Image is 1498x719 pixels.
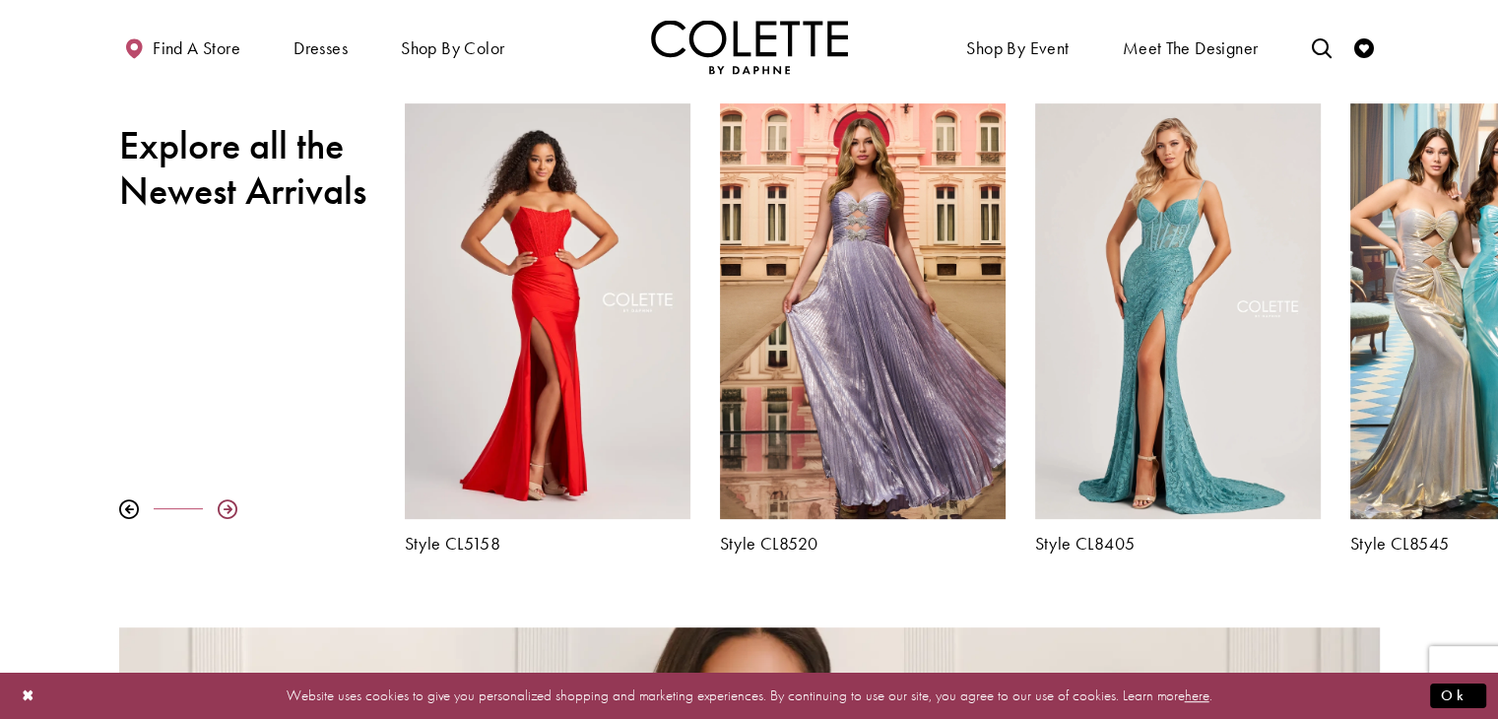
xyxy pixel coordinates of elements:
[119,20,245,74] a: Find a store
[1035,103,1321,519] a: Visit Colette by Daphne Style No. CL8405 Page
[289,20,353,74] span: Dresses
[720,103,1006,519] a: Visit Colette by Daphne Style No. CL8520 Page
[961,20,1074,74] span: Shop By Event
[651,20,848,74] a: Visit Home Page
[401,38,504,58] span: Shop by color
[293,38,348,58] span: Dresses
[153,38,240,58] span: Find a store
[1185,686,1209,705] a: here
[720,534,1006,554] a: Style CL8520
[1306,20,1335,74] a: Toggle search
[1430,684,1486,708] button: Submit Dialog
[390,89,705,568] div: Colette by Daphne Style No. CL5158
[1123,38,1259,58] span: Meet the designer
[405,534,690,554] a: Style CL5158
[1035,534,1321,554] a: Style CL8405
[1118,20,1264,74] a: Meet the designer
[142,683,1356,709] p: Website uses cookies to give you personalized shopping and marketing experiences. By continuing t...
[396,20,509,74] span: Shop by color
[966,38,1069,58] span: Shop By Event
[651,20,848,74] img: Colette by Daphne
[119,123,375,214] h2: Explore all the Newest Arrivals
[12,679,45,713] button: Close Dialog
[1349,20,1379,74] a: Check Wishlist
[705,89,1020,568] div: Colette by Daphne Style No. CL8520
[405,103,690,519] a: Visit Colette by Daphne Style No. CL5158 Page
[1020,89,1335,568] div: Colette by Daphne Style No. CL8405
